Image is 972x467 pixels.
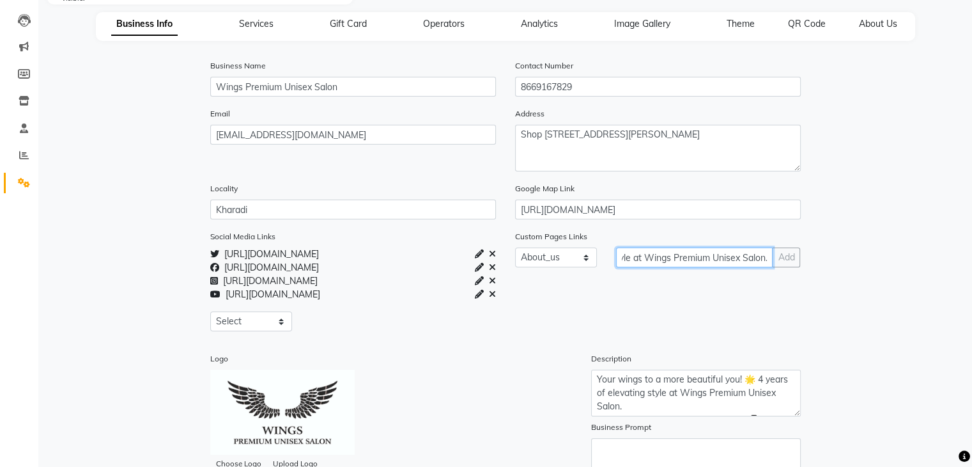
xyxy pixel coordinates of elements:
[239,18,274,29] span: Services
[591,422,651,433] label: Business Prompt
[210,353,228,365] label: Logo
[210,60,266,72] label: Business Name
[859,18,897,29] span: About Us
[111,13,178,36] span: Business Info
[210,248,319,260] span: [URL][DOMAIN_NAME]
[423,18,465,29] span: Operators
[330,18,367,29] span: Gift Card
[521,18,558,29] span: Analytics
[210,275,318,287] span: [URL][DOMAIN_NAME]
[515,60,573,72] label: Contact Number
[210,262,319,273] span: [URL][DOMAIN_NAME]
[210,183,238,194] label: Locality
[515,183,575,194] label: Google Map Link
[210,370,355,455] img: WhatsApp%20Image%202025-04-18%20at%206.54.55%20PM.jpeg
[788,18,826,29] span: QR Code
[614,18,670,29] span: Image Gallery
[210,108,230,120] label: Email
[591,353,631,365] label: Description
[515,108,544,120] label: Address
[210,231,275,242] label: Social Media Links
[727,18,755,29] span: Theme
[210,289,320,300] span: [URL][DOMAIN_NAME]
[515,231,587,242] label: Custom Pages Links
